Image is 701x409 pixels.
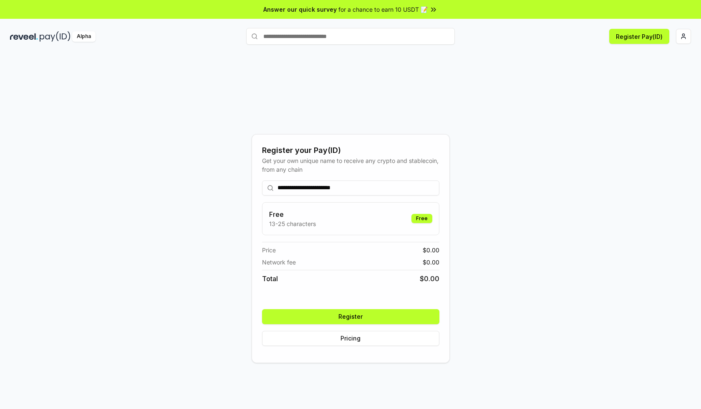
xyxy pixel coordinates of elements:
button: Pricing [262,331,439,346]
span: $ 0.00 [423,258,439,267]
span: Network fee [262,258,296,267]
span: Total [262,274,278,284]
span: $ 0.00 [420,274,439,284]
span: Answer our quick survey [263,5,337,14]
img: pay_id [40,31,71,42]
div: Free [411,214,432,223]
span: Price [262,246,276,254]
h3: Free [269,209,316,219]
p: 13-25 characters [269,219,316,228]
img: reveel_dark [10,31,38,42]
div: Register your Pay(ID) [262,145,439,156]
div: Alpha [72,31,96,42]
span: $ 0.00 [423,246,439,254]
button: Register Pay(ID) [609,29,669,44]
span: for a chance to earn 10 USDT 📝 [338,5,428,14]
button: Register [262,309,439,324]
div: Get your own unique name to receive any crypto and stablecoin, from any chain [262,156,439,174]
